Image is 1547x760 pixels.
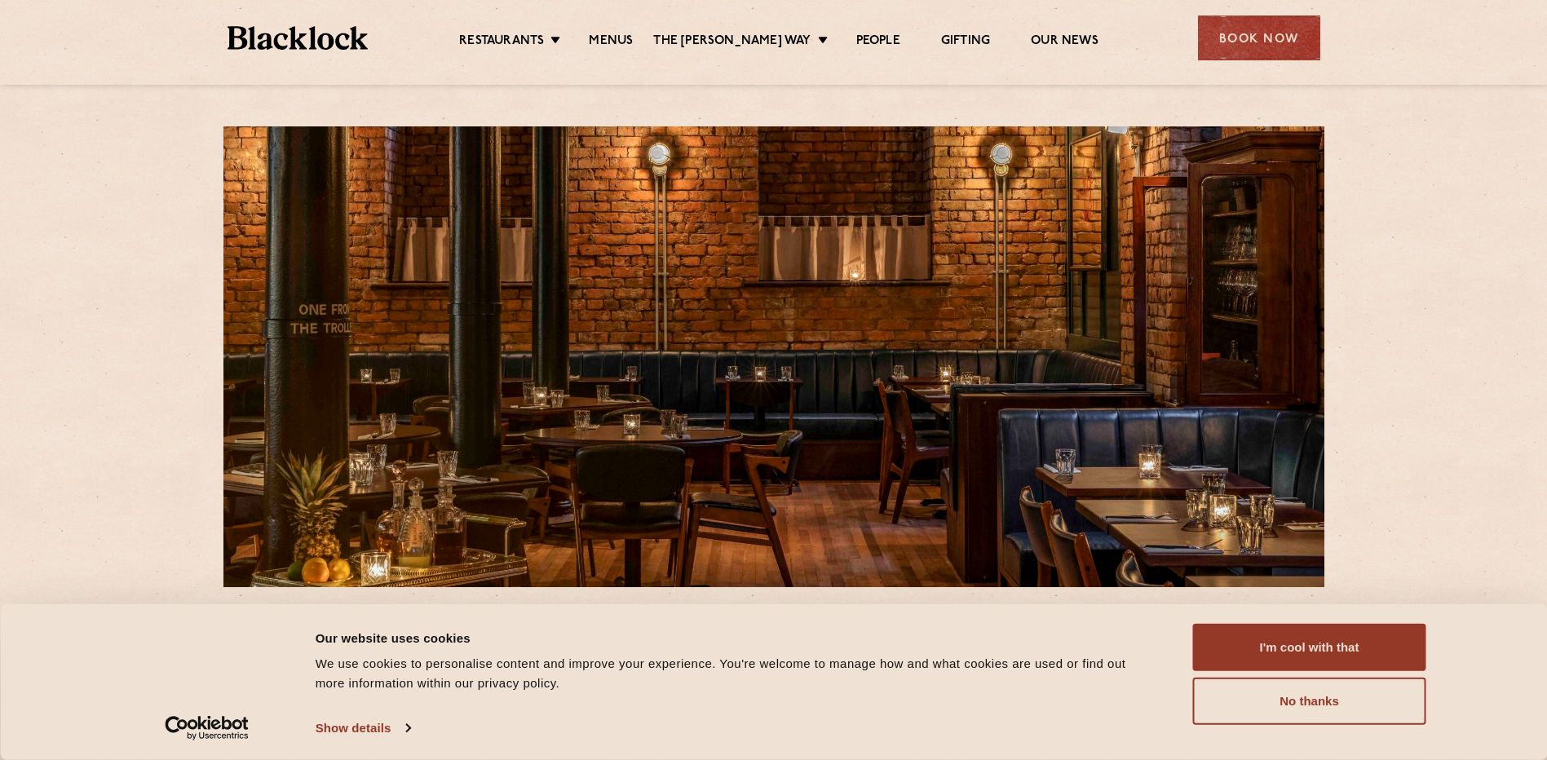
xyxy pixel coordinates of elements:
a: The [PERSON_NAME] Way [653,33,811,51]
a: Gifting [941,33,990,51]
div: Book Now [1198,15,1320,60]
button: No thanks [1193,678,1426,725]
a: Usercentrics Cookiebot - opens in a new window [135,716,278,740]
a: Menus [589,33,633,51]
a: Restaurants [459,33,544,51]
img: BL_Textured_Logo-footer-cropped.svg [228,26,369,50]
div: We use cookies to personalise content and improve your experience. You're welcome to manage how a... [316,654,1156,693]
a: Show details [316,716,410,740]
a: People [856,33,900,51]
button: I'm cool with that [1193,624,1426,671]
div: Our website uses cookies [316,628,1156,647]
a: Our News [1031,33,1098,51]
